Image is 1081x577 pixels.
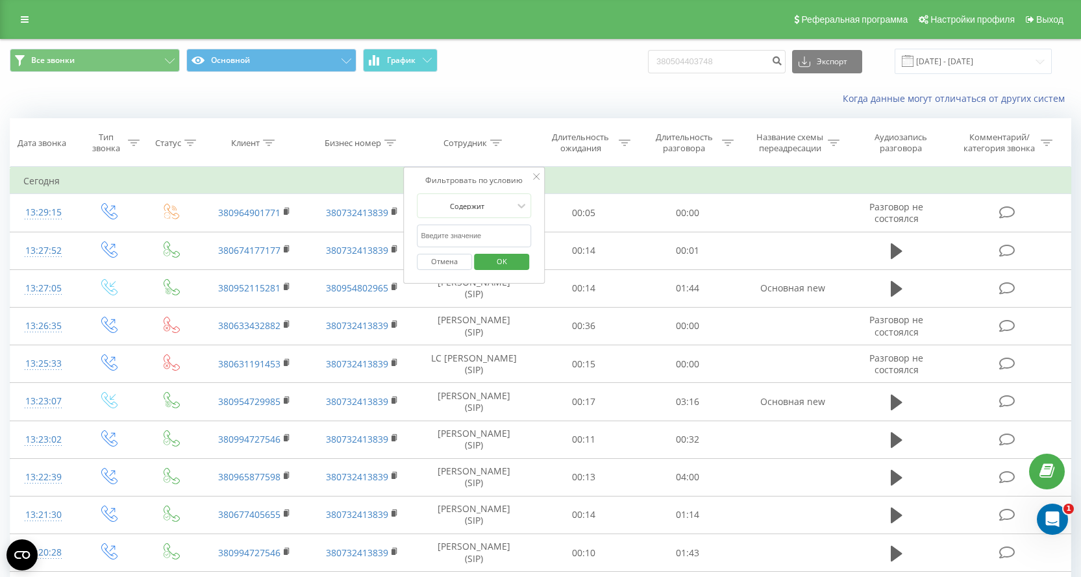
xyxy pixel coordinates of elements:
[739,383,847,421] td: Основная new
[532,194,636,232] td: 00:05
[532,307,636,345] td: 00:36
[186,49,356,72] button: Основной
[416,534,532,572] td: [PERSON_NAME] (SIP)
[31,55,75,66] span: Все звонки
[739,269,847,307] td: Основная new
[417,174,531,187] div: Фильтровать по условию
[859,132,943,154] div: Аудиозапись разговора
[636,232,739,269] td: 00:01
[23,540,64,565] div: 13:20:28
[231,138,260,149] div: Клиент
[792,50,862,73] button: Экспорт
[636,458,739,496] td: 04:00
[23,465,64,490] div: 13:22:39
[443,138,487,149] div: Сотрудник
[417,254,472,270] button: Отмена
[6,539,38,571] button: Open CMP widget
[23,313,64,339] div: 13:26:35
[416,458,532,496] td: [PERSON_NAME] (SIP)
[962,132,1038,154] div: Комментарий/категория звонка
[326,546,388,559] a: 380732413839
[416,421,532,458] td: [PERSON_NAME] (SIP)
[636,534,739,572] td: 01:43
[648,50,786,73] input: Поиск по номеру
[532,458,636,496] td: 00:13
[218,206,280,219] a: 380964901771
[636,383,739,421] td: 03:16
[23,389,64,414] div: 13:23:07
[218,358,280,370] a: 380631191453
[636,194,739,232] td: 00:00
[23,238,64,264] div: 13:27:52
[636,269,739,307] td: 01:44
[546,132,615,154] div: Длительность ожидания
[23,502,64,528] div: 13:21:30
[532,496,636,534] td: 00:14
[88,132,124,154] div: Тип звонка
[532,534,636,572] td: 00:10
[326,358,388,370] a: 380732413839
[18,138,66,149] div: Дата звонка
[326,471,388,483] a: 380732413839
[869,313,923,338] span: Разговор не состоялся
[363,49,438,72] button: График
[326,206,388,219] a: 380732413839
[218,282,280,294] a: 380952115281
[1063,504,1074,514] span: 1
[869,201,923,225] span: Разговор не состоялся
[218,546,280,559] a: 380994727546
[532,232,636,269] td: 00:14
[649,132,719,154] div: Длительность разговора
[416,269,532,307] td: [PERSON_NAME] (SIP)
[23,427,64,452] div: 13:23:02
[218,508,280,521] a: 380677405655
[23,351,64,376] div: 13:25:33
[218,433,280,445] a: 380994727546
[218,244,280,256] a: 380674177177
[10,168,1071,194] td: Сегодня
[869,352,923,376] span: Разговор не состоялся
[532,383,636,421] td: 00:17
[416,307,532,345] td: [PERSON_NAME] (SIP)
[155,138,181,149] div: Статус
[417,225,531,247] input: Введите значение
[843,92,1071,104] a: Когда данные могут отличаться от других систем
[416,383,532,421] td: [PERSON_NAME] (SIP)
[325,138,381,149] div: Бизнес номер
[484,251,520,271] span: OK
[532,345,636,383] td: 00:15
[326,508,388,521] a: 380732413839
[416,345,532,383] td: LC [PERSON_NAME] (SIP)
[23,276,64,301] div: 13:27:05
[326,395,388,408] a: 380732413839
[10,49,180,72] button: Все звонки
[636,345,739,383] td: 00:00
[23,200,64,225] div: 13:29:15
[387,56,416,65] span: График
[636,307,739,345] td: 00:00
[326,282,388,294] a: 380954802965
[1037,504,1068,535] iframe: Intercom live chat
[930,14,1015,25] span: Настройки профиля
[636,421,739,458] td: 00:32
[532,421,636,458] td: 00:11
[755,132,825,154] div: Название схемы переадресации
[326,319,388,332] a: 380732413839
[1036,14,1063,25] span: Выход
[636,496,739,534] td: 01:14
[218,395,280,408] a: 380954729985
[218,319,280,332] a: 380633432882
[801,14,908,25] span: Реферальная программа
[218,471,280,483] a: 380965877598
[532,269,636,307] td: 00:14
[326,433,388,445] a: 380732413839
[416,496,532,534] td: [PERSON_NAME] (SIP)
[474,254,529,270] button: OK
[326,244,388,256] a: 380732413839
